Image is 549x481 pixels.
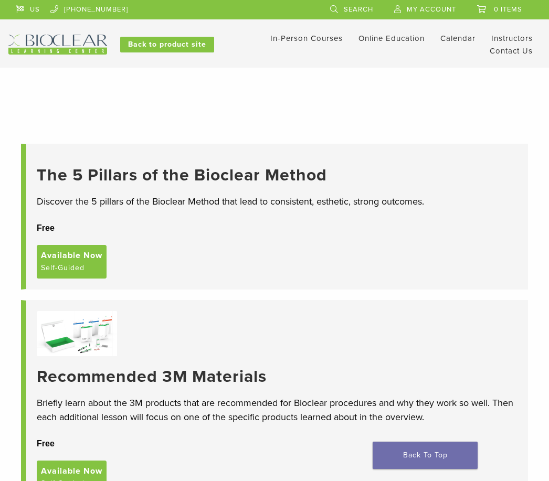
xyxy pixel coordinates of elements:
span: My Account [407,5,456,14]
span: Free [37,439,55,448]
a: The 5 Pillars of the Bioclear Method [37,165,517,185]
a: In-Person Courses [270,34,343,43]
a: Contact Us [490,46,533,56]
span: Search [344,5,373,14]
a: Instructors [491,34,533,43]
a: Back to product site [120,37,214,52]
p: Discover the 5 pillars of the Bioclear Method that lead to consistent, esthetic, strong outcomes. [37,195,517,209]
span: Free [37,223,55,232]
img: Bioclear [8,35,107,55]
span: Self-Guided [41,262,85,274]
a: Available Now Self-Guided [37,245,107,279]
a: Calendar [440,34,476,43]
span: Available Now [41,249,102,262]
a: Back To Top [373,442,478,469]
a: Online Education [358,34,425,43]
p: Briefly learn about the 3M products that are recommended for Bioclear procedures and why they wor... [37,396,517,424]
span: Available Now [41,465,102,477]
a: Recommended 3M Materials [37,367,517,387]
span: 0 items [494,5,522,14]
